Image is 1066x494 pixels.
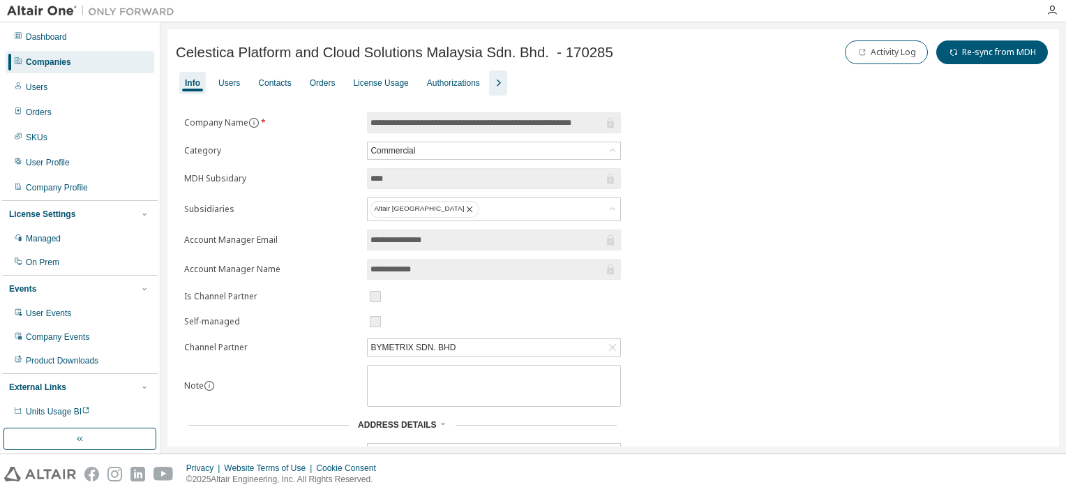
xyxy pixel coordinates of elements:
[26,355,98,366] div: Product Downloads
[204,380,215,391] button: information
[84,467,99,481] img: facebook.svg
[368,198,620,220] div: Altair [GEOGRAPHIC_DATA]
[186,463,224,474] div: Privacy
[358,420,436,430] span: Address Details
[26,407,90,417] span: Units Usage BI
[184,117,359,128] label: Company Name
[26,57,71,68] div: Companies
[368,142,620,159] div: Commercial
[26,257,59,268] div: On Prem
[107,467,122,481] img: instagram.svg
[845,40,928,64] button: Activity Log
[26,233,61,244] div: Managed
[186,474,384,486] p: © 2025 Altair Engineering, Inc. All Rights Reserved.
[26,107,52,118] div: Orders
[224,463,316,474] div: Website Terms of Use
[184,264,359,275] label: Account Manager Name
[218,77,240,89] div: Users
[184,342,359,353] label: Channel Partner
[26,157,70,168] div: User Profile
[184,234,359,246] label: Account Manager Email
[130,467,145,481] img: linkedin.svg
[368,444,620,461] div: [GEOGRAPHIC_DATA]
[184,316,359,327] label: Self-managed
[9,209,75,220] div: License Settings
[184,145,359,156] label: Category
[184,291,359,302] label: Is Channel Partner
[26,132,47,143] div: SKUs
[184,173,359,184] label: MDH Subsidary
[368,339,620,356] div: BYMETRIX SDN. BHD
[26,182,88,193] div: Company Profile
[26,308,71,319] div: User Events
[184,380,204,391] label: Note
[153,467,174,481] img: youtube.svg
[7,4,181,18] img: Altair One
[176,45,613,61] span: Celestica Platform and Cloud Solutions Malaysia Sdn. Bhd. - 170285
[368,340,458,355] div: BYMETRIX SDN. BHD
[370,201,479,218] div: Altair [GEOGRAPHIC_DATA]
[26,31,67,43] div: Dashboard
[26,331,89,343] div: Company Events
[316,463,384,474] div: Cookie Consent
[184,204,359,215] label: Subsidiaries
[248,117,260,128] button: information
[4,467,76,481] img: altair_logo.svg
[368,444,460,460] div: [GEOGRAPHIC_DATA]
[427,77,480,89] div: Authorizations
[936,40,1048,64] button: Re-sync from MDH
[9,283,36,294] div: Events
[185,77,200,89] div: Info
[258,77,291,89] div: Contacts
[368,143,417,158] div: Commercial
[26,82,47,93] div: Users
[9,382,66,393] div: External Links
[353,77,408,89] div: License Usage
[310,77,336,89] div: Orders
